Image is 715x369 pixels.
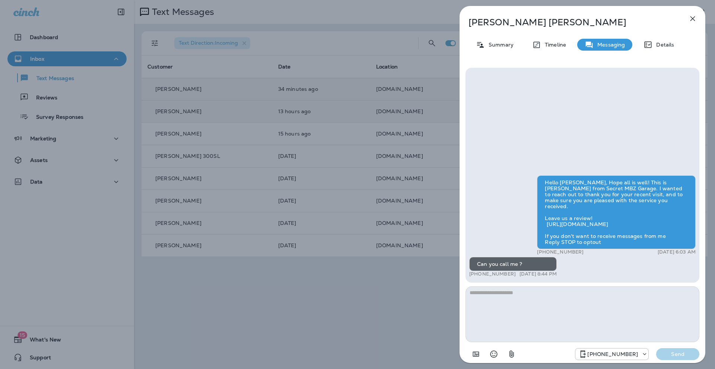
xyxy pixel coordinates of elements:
[485,42,514,48] p: Summary
[469,257,557,271] div: Can you call me ?
[519,271,557,277] p: [DATE] 8:44 PM
[537,175,696,249] div: Hello [PERSON_NAME], Hope all is well! This is [PERSON_NAME] from Secret MBZ Garage. I wanted to ...
[652,42,674,48] p: Details
[469,271,516,277] p: [PHONE_NUMBER]
[575,350,648,359] div: +1 (424) 433-6149
[594,42,625,48] p: Messaging
[537,249,584,255] p: [PHONE_NUMBER]
[468,17,672,28] p: [PERSON_NAME] [PERSON_NAME]
[486,347,501,362] button: Select an emoji
[658,249,696,255] p: [DATE] 6:03 AM
[541,42,566,48] p: Timeline
[468,347,483,362] button: Add in a premade template
[587,351,638,357] p: [PHONE_NUMBER]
